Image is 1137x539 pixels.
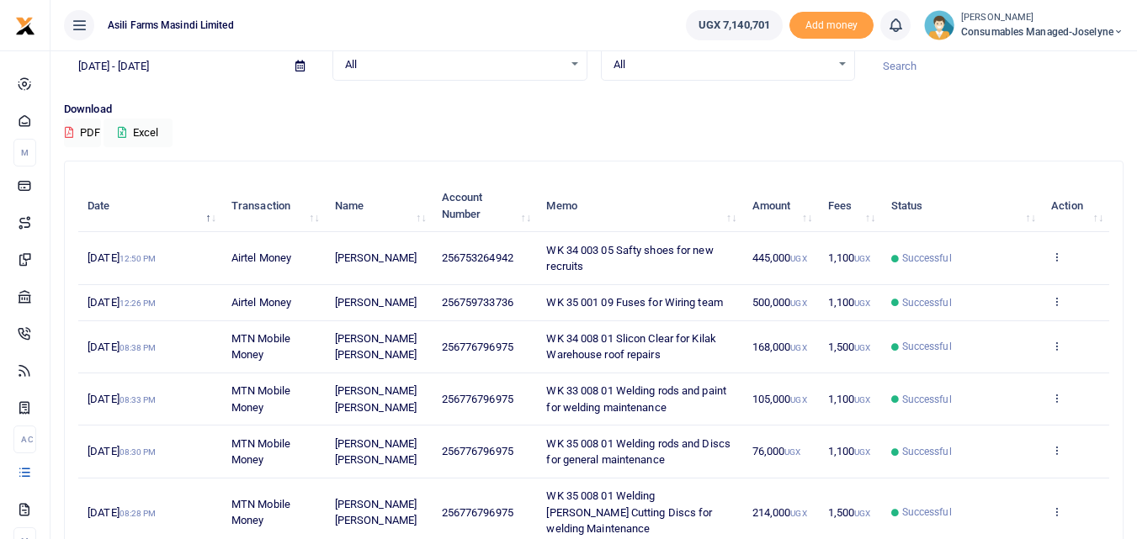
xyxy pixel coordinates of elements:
[88,445,156,457] span: [DATE]
[15,18,35,31] a: logo-small logo-large logo-large
[790,299,806,308] small: UGX
[854,447,870,457] small: UGX
[790,343,806,352] small: UGX
[828,341,871,353] span: 1,500
[790,509,806,518] small: UGX
[231,251,291,264] span: Airtel Money
[120,395,157,404] small: 08:33 PM
[854,254,870,263] small: UGX
[335,384,417,414] span: [PERSON_NAME] [PERSON_NAME]
[120,447,157,457] small: 08:30 PM
[120,343,157,352] small: 08:38 PM
[924,10,1124,40] a: profile-user [PERSON_NAME] Consumables managed-Joselyne
[345,56,563,73] span: All
[546,437,731,467] span: WK 35 008 01 Welding rods and Discs for general maintenance
[699,17,770,34] span: UGX 7,140,701
[752,296,807,309] span: 500,000
[64,101,1124,119] p: Download
[13,139,36,166] li: M
[101,18,241,33] span: Asili Farms Masindi Limited
[828,445,871,457] span: 1,100
[924,10,954,40] img: profile-user
[784,447,800,457] small: UGX
[961,24,1124,40] span: Consumables managed-Joselyne
[104,119,173,147] button: Excel
[790,254,806,263] small: UGX
[120,509,157,518] small: 08:28 PM
[789,18,874,30] a: Add money
[335,251,417,264] span: [PERSON_NAME]
[222,180,326,232] th: Transaction: activate to sort column ascending
[881,180,1042,232] th: Status: activate to sort column ascending
[335,498,417,527] span: [PERSON_NAME] [PERSON_NAME]
[752,393,807,405] span: 105,000
[854,299,870,308] small: UGX
[335,332,417,362] span: [PERSON_NAME] [PERSON_NAME]
[902,295,952,310] span: Successful
[546,244,713,273] span: WK 34 003 05 Safty shoes for new recruits
[789,12,874,40] li: Toup your wallet
[64,52,282,81] input: select period
[231,296,291,309] span: Airtel Money
[13,425,36,453] li: Ac
[742,180,818,232] th: Amount: activate to sort column ascending
[828,393,871,405] span: 1,100
[752,341,807,353] span: 168,000
[546,489,712,535] span: WK 35 008 01 Welding [PERSON_NAME] Cutting Discs for welding Maintenance
[546,332,716,362] span: WK 34 008 01 Slicon Clear for Kilak Warehouse roof repairs
[442,445,513,457] span: 256776796975
[120,254,157,263] small: 12:50 PM
[546,384,726,414] span: WK 33 008 01 Welding rods and paint for welding maintenance
[231,384,290,414] span: MTN Mobile Money
[686,10,783,40] a: UGX 7,140,701
[442,296,513,309] span: 256759733736
[614,56,831,73] span: All
[537,180,742,232] th: Memo: activate to sort column ascending
[828,251,871,264] span: 1,100
[961,11,1124,25] small: [PERSON_NAME]
[88,296,156,309] span: [DATE]
[326,180,433,232] th: Name: activate to sort column ascending
[432,180,537,232] th: Account Number: activate to sort column ascending
[231,437,290,467] span: MTN Mobile Money
[818,180,881,232] th: Fees: activate to sort column ascending
[902,505,952,520] span: Successful
[231,498,290,527] span: MTN Mobile Money
[442,393,513,405] span: 256776796975
[64,119,101,147] button: PDF
[335,437,417,467] span: [PERSON_NAME] [PERSON_NAME]
[442,251,513,264] span: 256753264942
[88,341,156,353] span: [DATE]
[231,332,290,362] span: MTN Mobile Money
[752,445,801,457] span: 76,000
[15,16,35,36] img: logo-small
[752,251,807,264] span: 445,000
[78,180,222,232] th: Date: activate to sort column descending
[902,392,952,407] span: Successful
[869,52,1124,81] input: Search
[854,343,870,352] small: UGX
[828,296,871,309] span: 1,100
[854,395,870,404] small: UGX
[88,393,156,405] span: [DATE]
[679,10,789,40] li: Wallet ballance
[789,12,874,40] span: Add money
[790,395,806,404] small: UGX
[902,444,952,459] span: Successful
[88,506,156,519] span: [DATE]
[335,296,417,309] span: [PERSON_NAME]
[120,299,157,308] small: 12:26 PM
[828,506,871,519] span: 1,500
[88,251,156,264] span: [DATE]
[902,251,952,266] span: Successful
[442,506,513,519] span: 256776796975
[546,296,722,309] span: WK 35 001 09 Fuses for Wiring team
[442,341,513,353] span: 256776796975
[854,509,870,518] small: UGX
[902,339,952,354] span: Successful
[1042,180,1109,232] th: Action: activate to sort column ascending
[752,506,807,519] span: 214,000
